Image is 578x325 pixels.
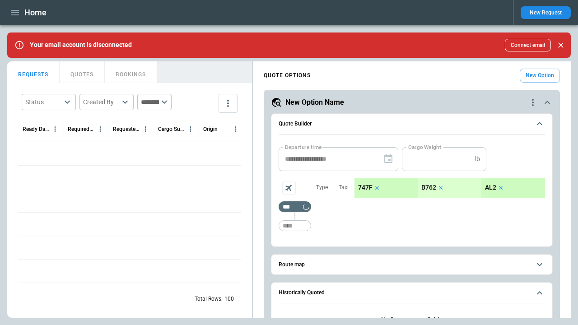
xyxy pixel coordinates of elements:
[25,97,61,107] div: Status
[94,123,106,135] button: Required Date & Time (UTC) column menu
[279,283,545,303] button: Historically Quoted
[264,74,311,78] h4: QUOTE OPTIONS
[279,220,311,231] div: Too short
[354,178,545,198] div: scrollable content
[279,201,311,212] div: Too short
[279,147,545,236] div: Quote Builder
[520,69,560,83] button: New Option
[219,94,238,113] button: more
[285,97,344,107] h5: New Option Name
[23,126,49,132] div: Ready Date & Time (UTC)
[279,290,325,296] h6: Historically Quoted
[408,143,441,151] label: Cargo Weight
[505,39,551,51] button: Connect email
[339,184,349,191] p: Taxi
[68,126,94,132] div: Required Date & Time (UTC)
[279,262,305,268] h6: Route map
[555,35,567,55] div: dismiss
[7,61,60,83] button: REQUESTS
[83,97,119,107] div: Created By
[24,7,47,18] h1: Home
[113,126,140,132] div: Requested Route
[224,295,234,303] p: 100
[485,184,496,191] p: AL2
[60,61,105,83] button: QUOTES
[282,181,296,195] span: Aircraft selection
[158,126,185,132] div: Cargo Summary
[185,123,196,135] button: Cargo Summary column menu
[271,97,553,108] button: New Option Namequote-option-actions
[279,121,312,127] h6: Quote Builder
[30,41,132,49] p: Your email account is disconnected
[140,123,151,135] button: Requested Route column menu
[475,155,480,163] p: lb
[105,61,157,83] button: BOOKINGS
[555,39,567,51] button: Close
[49,123,61,135] button: Ready Date & Time (UTC) column menu
[279,114,545,135] button: Quote Builder
[358,184,373,191] p: 747F
[421,184,436,191] p: B762
[230,123,242,135] button: Origin column menu
[527,97,538,108] div: quote-option-actions
[195,295,223,303] p: Total Rows:
[316,184,328,191] p: Type
[285,143,322,151] label: Departure time
[521,6,571,19] button: New Request
[203,126,218,132] div: Origin
[279,255,545,275] button: Route map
